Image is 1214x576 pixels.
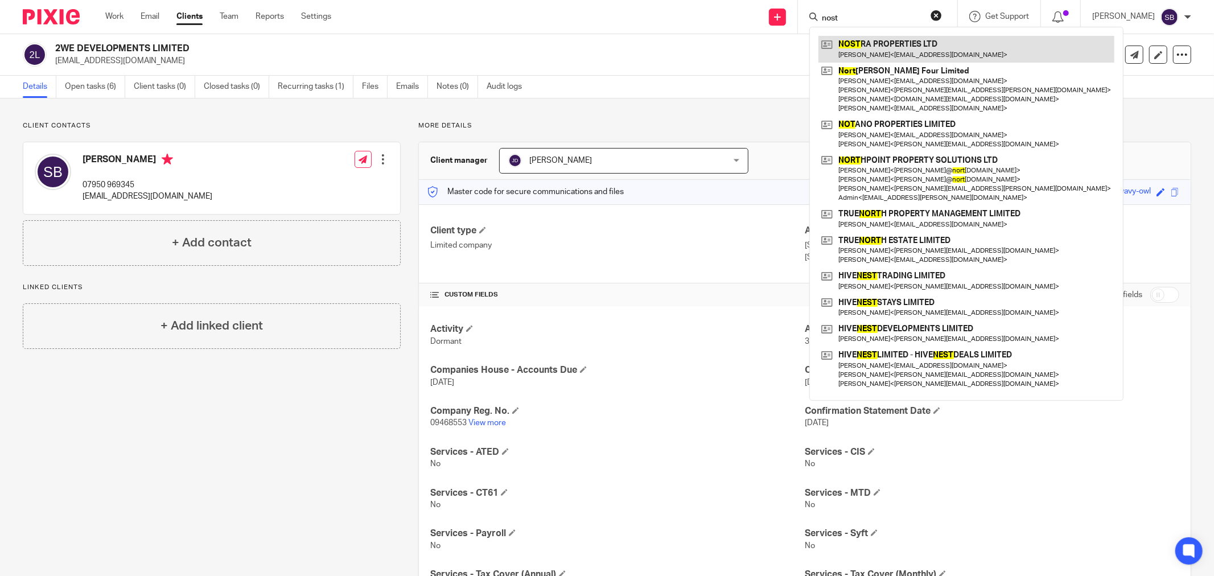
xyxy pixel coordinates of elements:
[256,11,284,22] a: Reports
[805,225,1179,237] h4: Address
[430,542,441,550] span: No
[805,446,1179,458] h4: Services - CIS
[141,11,159,22] a: Email
[985,13,1029,20] span: Get Support
[23,121,401,130] p: Client contacts
[508,154,522,167] img: svg%3E
[23,283,401,292] p: Linked clients
[172,234,252,252] h4: + Add contact
[430,460,441,468] span: No
[430,225,805,237] h4: Client type
[396,76,428,98] a: Emails
[430,501,441,509] span: No
[430,378,454,386] span: [DATE]
[83,154,212,168] h4: [PERSON_NAME]
[65,76,125,98] a: Open tasks (6)
[821,14,923,24] input: Search
[204,76,269,98] a: Closed tasks (0)
[805,240,1179,251] p: [STREET_ADDRESS][PERSON_NAME]
[805,460,815,468] span: No
[430,487,805,499] h4: Services - CT61
[83,179,212,191] p: 07950 969345
[805,323,1179,335] h4: Annual Fee
[805,542,815,550] span: No
[430,446,805,458] h4: Services - ATED
[430,405,805,417] h4: Company Reg. No.
[805,487,1179,499] h4: Services - MTD
[805,528,1179,540] h4: Services - Syft
[805,364,1179,376] h4: Company Incorporated On
[83,191,212,202] p: [EMAIL_ADDRESS][DOMAIN_NAME]
[430,419,467,427] span: 09468553
[805,378,829,386] span: [DATE]
[23,76,56,98] a: Details
[430,290,805,299] h4: CUSTOM FIELDS
[805,252,1179,263] p: [STREET_ADDRESS]
[23,43,47,67] img: svg%3E
[529,157,592,164] span: [PERSON_NAME]
[437,76,478,98] a: Notes (0)
[427,186,624,198] p: Master code for secure communications and files
[105,11,124,22] a: Work
[418,121,1191,130] p: More details
[430,528,805,540] h4: Services - Payroll
[430,323,805,335] h4: Activity
[134,76,195,98] a: Client tasks (0)
[23,9,80,24] img: Pixie
[176,11,203,22] a: Clients
[805,419,829,427] span: [DATE]
[161,317,263,335] h4: + Add linked client
[805,405,1179,417] h4: Confirmation Statement Date
[430,240,805,251] p: Limited company
[220,11,238,22] a: Team
[362,76,388,98] a: Files
[430,338,462,345] span: Dormant
[468,419,506,427] a: View more
[301,11,331,22] a: Settings
[487,76,530,98] a: Audit logs
[1160,8,1179,26] img: svg%3E
[162,154,173,165] i: Primary
[931,10,942,21] button: Clear
[805,338,818,345] span: 348
[430,155,488,166] h3: Client manager
[35,154,71,190] img: svg%3E
[278,76,353,98] a: Recurring tasks (1)
[430,364,805,376] h4: Companies House - Accounts Due
[805,501,815,509] span: No
[55,55,1036,67] p: [EMAIL_ADDRESS][DOMAIN_NAME]
[1092,11,1155,22] p: [PERSON_NAME]
[55,43,840,55] h2: 2WE DEVELOPMENTS LIMITED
